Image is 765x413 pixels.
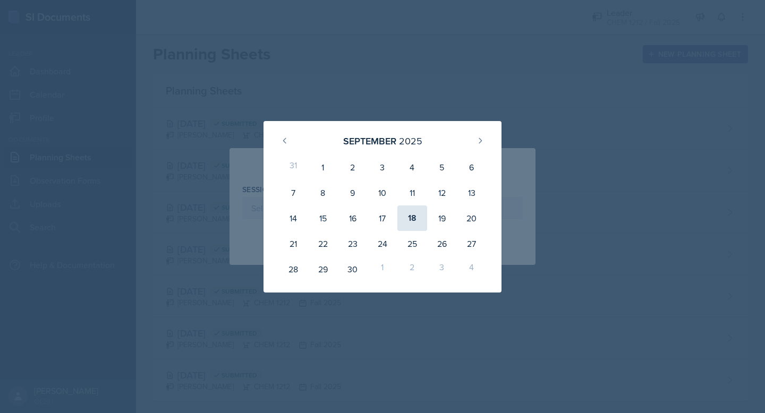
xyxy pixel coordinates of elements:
[457,205,487,231] div: 20
[368,180,397,205] div: 10
[338,180,368,205] div: 9
[278,256,308,282] div: 28
[397,205,427,231] div: 18
[397,154,427,180] div: 4
[308,154,338,180] div: 1
[457,231,487,256] div: 27
[368,154,397,180] div: 3
[308,180,338,205] div: 8
[397,180,427,205] div: 11
[338,154,368,180] div: 2
[278,154,308,180] div: 31
[338,256,368,282] div: 30
[457,256,487,282] div: 4
[397,256,427,282] div: 2
[427,231,457,256] div: 26
[397,231,427,256] div: 25
[427,256,457,282] div: 3
[308,205,338,231] div: 15
[457,180,487,205] div: 13
[308,256,338,282] div: 29
[368,231,397,256] div: 24
[368,256,397,282] div: 1
[278,180,308,205] div: 7
[399,134,422,148] div: 2025
[343,134,396,148] div: September
[427,205,457,231] div: 19
[338,205,368,231] div: 16
[457,154,487,180] div: 6
[338,231,368,256] div: 23
[308,231,338,256] div: 22
[427,154,457,180] div: 5
[368,205,397,231] div: 17
[278,205,308,231] div: 14
[427,180,457,205] div: 12
[278,231,308,256] div: 21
